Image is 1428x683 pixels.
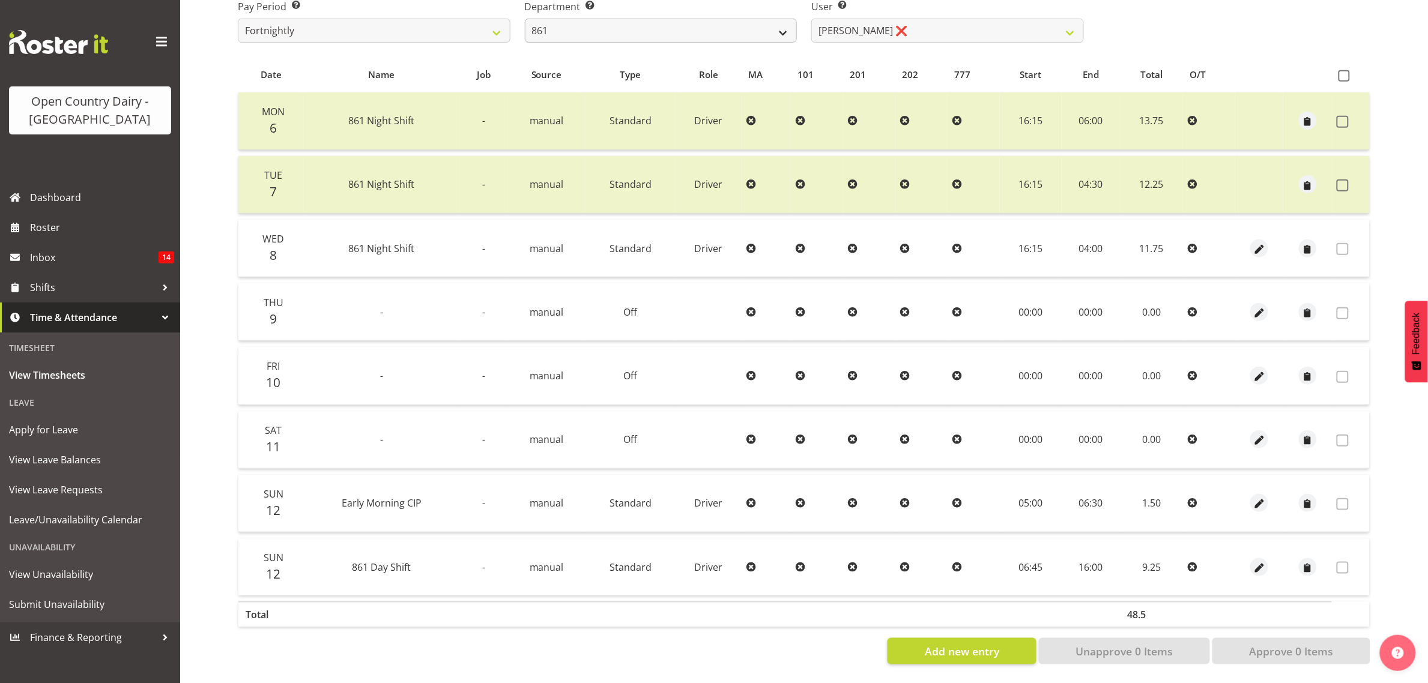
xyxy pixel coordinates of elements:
span: 201 [850,68,866,82]
span: Sun [264,551,283,564]
td: Standard [585,538,676,595]
td: 00:00 [1062,283,1121,341]
span: Dashboard [30,188,174,206]
span: 861 Day Shift [352,561,411,574]
span: Driver [695,114,723,127]
a: Leave/Unavailability Calendar [3,505,177,535]
span: Driver [695,242,723,255]
span: Early Morning CIP [342,496,422,510]
span: Sat [265,424,282,437]
span: manual [530,561,564,574]
div: Timesheet [3,335,177,360]
td: 00:00 [1062,347,1121,405]
td: 00:00 [1000,411,1062,469]
td: 16:15 [1000,92,1062,150]
span: Driver [695,561,723,574]
span: Driver [695,178,723,191]
div: Leave [3,390,177,415]
td: 04:00 [1062,220,1121,277]
span: Role [699,68,718,82]
span: Type [620,68,641,82]
span: 861 Night Shift [349,114,415,127]
span: Job [477,68,491,82]
a: View Timesheets [3,360,177,390]
a: View Unavailability [3,559,177,589]
span: 11 [266,438,280,455]
span: Leave/Unavailability Calendar [9,511,171,529]
span: - [380,433,383,446]
span: Fri [267,360,280,373]
span: Inbox [30,248,159,266]
span: Feedback [1411,313,1422,355]
span: - [482,369,485,382]
td: Standard [585,475,676,532]
span: Tue [264,169,282,182]
span: Source [531,68,562,82]
td: 00:00 [1000,283,1062,341]
span: - [482,114,485,127]
span: 202 [902,68,918,82]
button: Add new entry [888,638,1036,664]
td: 16:00 [1062,538,1121,595]
a: Apply for Leave [3,415,177,445]
span: 10 [266,374,280,391]
span: 12 [266,502,280,519]
td: 00:00 [1000,347,1062,405]
td: 0.00 [1121,283,1183,341]
span: View Timesheets [9,366,171,384]
img: Rosterit website logo [9,30,108,54]
span: - [380,305,383,319]
span: Roster [30,218,174,236]
span: 861 Night Shift [349,178,415,191]
span: Time & Attendance [30,308,156,326]
div: Open Country Dairy - [GEOGRAPHIC_DATA] [21,92,159,128]
span: 9 [270,310,277,327]
img: help-xxl-2.png [1392,647,1404,659]
button: Approve 0 Items [1212,638,1370,664]
td: 06:30 [1062,475,1121,532]
span: Shifts [30,278,156,296]
span: End [1083,68,1099,82]
span: MA [749,68,763,82]
span: 14 [159,251,174,263]
span: Mon [262,105,285,118]
td: Off [585,283,676,341]
span: - [482,561,485,574]
span: Total [1140,68,1163,82]
span: View Leave Requests [9,481,171,499]
span: - [482,178,485,191]
td: 05:00 [1000,475,1062,532]
span: Add new entry [925,643,999,659]
th: Total [238,601,303,627]
td: 0.00 [1121,347,1183,405]
span: Name [369,68,395,82]
span: - [482,305,485,319]
td: 04:30 [1062,156,1121,214]
span: manual [530,178,564,191]
td: 11.75 [1121,220,1183,277]
th: 48.5 [1121,601,1183,627]
span: manual [530,496,564,510]
span: 6 [270,119,277,136]
span: Date [261,68,282,82]
span: O/T [1190,68,1206,82]
td: 13.75 [1121,92,1183,150]
span: 777 [954,68,970,82]
td: 06:00 [1062,92,1121,150]
span: View Unavailability [9,565,171,583]
span: manual [530,114,564,127]
a: View Leave Requests [3,475,177,505]
span: Wed [262,232,284,245]
span: manual [530,433,564,446]
span: 12 [266,565,280,582]
span: manual [530,305,564,319]
span: - [482,496,485,510]
td: 06:45 [1000,538,1062,595]
span: manual [530,242,564,255]
span: 101 [797,68,814,82]
div: Unavailability [3,535,177,559]
a: View Leave Balances [3,445,177,475]
a: Submit Unavailability [3,589,177,619]
span: Submit Unavailability [9,595,171,613]
span: 7 [270,183,277,200]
